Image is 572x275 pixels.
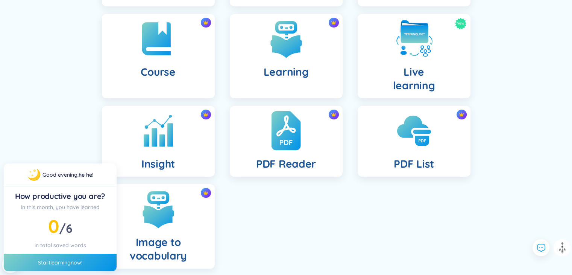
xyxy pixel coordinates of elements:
[331,112,336,117] img: crown icon
[42,171,79,178] span: Good evening ,
[264,65,309,79] h4: Learning
[4,254,117,271] div: Start now!
[203,190,208,196] img: crown icon
[94,184,222,269] a: crown iconImage to vocabulary
[203,112,208,117] img: crown icon
[66,221,73,236] span: 6
[350,106,478,177] a: crown iconPDF List
[203,20,208,25] img: crown icon
[556,242,568,254] img: to top
[50,259,71,266] a: learning
[10,203,111,211] div: In this month, you have learned
[459,112,464,117] img: crown icon
[42,171,93,179] div: !
[94,14,222,98] a: crown iconCourse
[141,157,175,171] h4: Insight
[222,14,350,98] a: crown iconLearning
[331,20,336,25] img: crown icon
[108,235,209,263] h4: Image to vocabulary
[79,171,92,178] a: he he
[59,221,72,236] span: /
[393,65,435,92] h4: Live learning
[222,106,350,177] a: crown iconPDF Reader
[141,65,175,79] h4: Course
[350,14,478,98] a: NewLivelearning
[10,241,111,249] div: in total saved words
[457,18,464,29] span: New
[48,215,59,237] span: 0
[94,106,222,177] a: crown iconInsight
[394,157,434,171] h4: PDF List
[10,191,111,202] div: How productive you are?
[256,157,316,171] h4: PDF Reader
